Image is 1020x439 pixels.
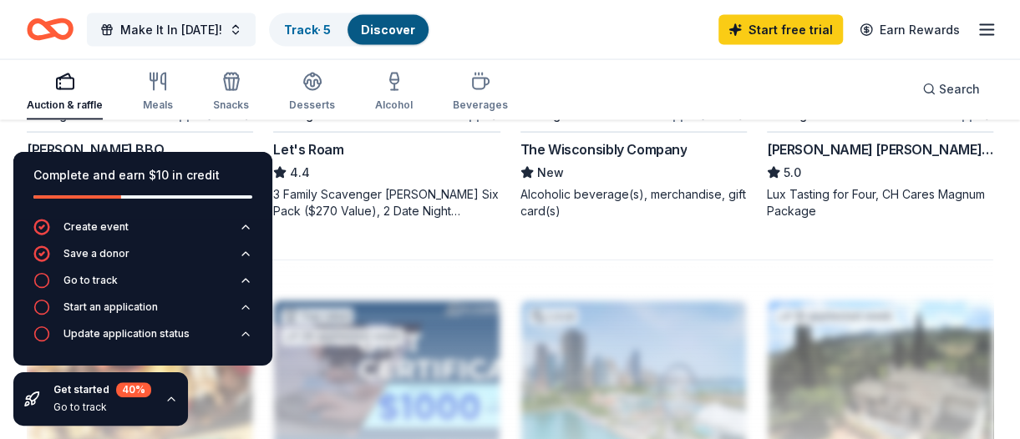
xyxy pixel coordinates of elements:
button: Start an application [33,299,252,325]
div: 3 Family Scavenger [PERSON_NAME] Six Pack ($270 Value), 2 Date Night Scavenger [PERSON_NAME] Two ... [273,186,500,219]
div: Start an application [63,300,158,314]
a: Track· 5 [284,23,331,37]
button: Search [909,73,993,106]
button: Make It In [DATE]! [87,13,256,47]
button: Track· 5Discover [269,13,430,47]
span: • [690,108,693,122]
div: Create event [63,220,129,234]
div: Save a donor [63,247,129,260]
button: Beverages [453,65,508,120]
div: Lux Tasting for Four, CH Cares Magnum Package [767,186,993,219]
span: New [537,163,564,183]
button: Alcohol [375,65,413,120]
a: Earn Rewards [850,15,970,45]
a: Home [27,10,74,49]
button: Auction & raffle [27,65,103,120]
div: Go to track [53,401,151,414]
div: Complete and earn $10 in credit [33,165,252,185]
button: Update application status [33,325,252,352]
div: Alcoholic beverage(s), merchandise, gift card(s) [520,186,747,219]
div: Let's Roam [273,139,343,159]
div: Desserts [289,98,335,112]
div: Go to track [63,274,118,287]
a: Start free trial [718,15,843,45]
button: Desserts [289,65,335,120]
div: 40 % [116,382,151,397]
button: Go to track [33,272,252,299]
div: Alcohol [375,98,413,112]
a: Discover [361,23,415,37]
button: Meals [143,65,173,120]
span: Make It In [DATE]! [120,20,222,40]
button: Create event [33,219,252,245]
div: Snacks [213,98,249,112]
span: 4.4 [290,163,310,183]
span: 5.0 [784,163,801,183]
div: Get started [53,382,151,397]
div: Update application status [63,327,190,341]
div: [PERSON_NAME] [PERSON_NAME] Winery and Restaurants [767,139,993,159]
div: Meals [143,98,173,112]
div: Beverages [453,98,508,112]
button: Snacks [213,65,249,120]
div: The Wisconsibly Company [520,139,688,159]
span: Search [939,79,980,99]
span: • [196,108,200,122]
div: Auction & raffle [27,98,103,112]
button: Save a donor [33,245,252,272]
